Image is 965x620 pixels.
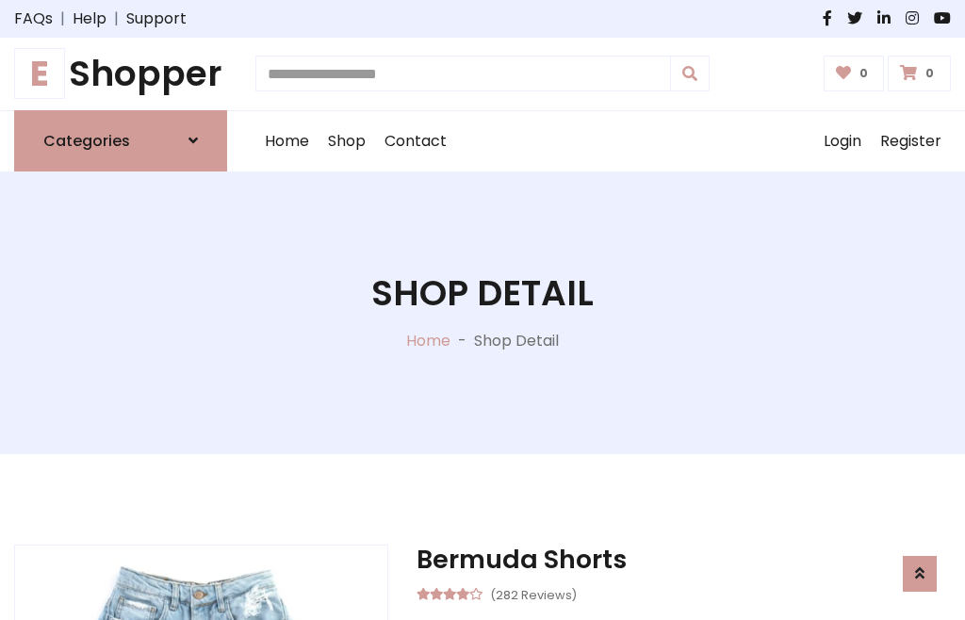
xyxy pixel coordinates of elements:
[855,65,873,82] span: 0
[490,582,577,605] small: (282 Reviews)
[14,8,53,30] a: FAQs
[255,111,319,171] a: Home
[14,53,227,95] a: EShopper
[371,272,594,315] h1: Shop Detail
[417,545,951,575] h3: Bermuda Shorts
[73,8,106,30] a: Help
[824,56,885,91] a: 0
[871,111,951,171] a: Register
[375,111,456,171] a: Contact
[53,8,73,30] span: |
[319,111,375,171] a: Shop
[126,8,187,30] a: Support
[14,48,65,99] span: E
[474,330,559,352] p: Shop Detail
[888,56,951,91] a: 0
[14,53,227,95] h1: Shopper
[43,132,130,150] h6: Categories
[14,110,227,171] a: Categories
[814,111,871,171] a: Login
[106,8,126,30] span: |
[921,65,939,82] span: 0
[406,330,450,351] a: Home
[450,330,474,352] p: -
